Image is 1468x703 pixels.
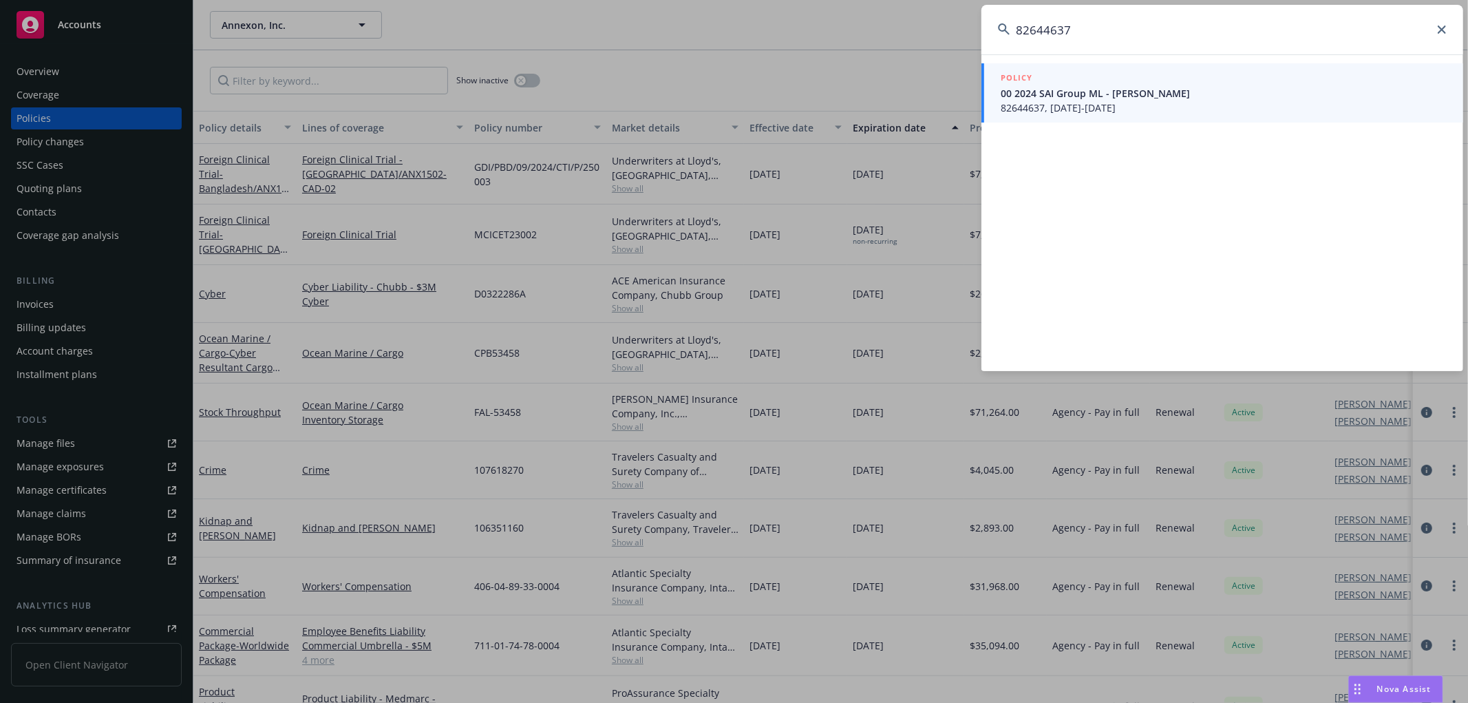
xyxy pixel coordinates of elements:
[1377,683,1432,695] span: Nova Assist
[1001,101,1447,115] span: 82644637, [DATE]-[DATE]
[1001,71,1032,85] h5: POLICY
[981,63,1463,123] a: POLICY00 2024 SAI Group ML - [PERSON_NAME]82644637, [DATE]-[DATE]
[981,5,1463,54] input: Search...
[1349,676,1366,702] div: Drag to move
[1348,675,1443,703] button: Nova Assist
[1001,86,1447,101] span: 00 2024 SAI Group ML - [PERSON_NAME]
